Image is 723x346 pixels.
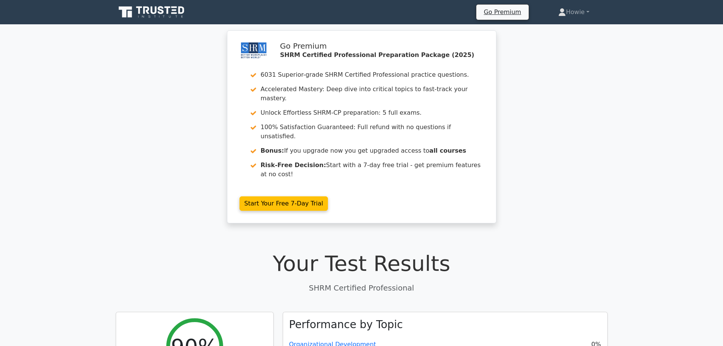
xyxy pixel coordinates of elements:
[540,5,607,20] a: Howie
[116,251,608,276] h1: Your Test Results
[239,196,328,211] a: Start Your Free 7-Day Trial
[479,7,526,17] a: Go Premium
[289,318,403,331] h3: Performance by Topic
[116,282,608,294] p: SHRM Certified Professional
